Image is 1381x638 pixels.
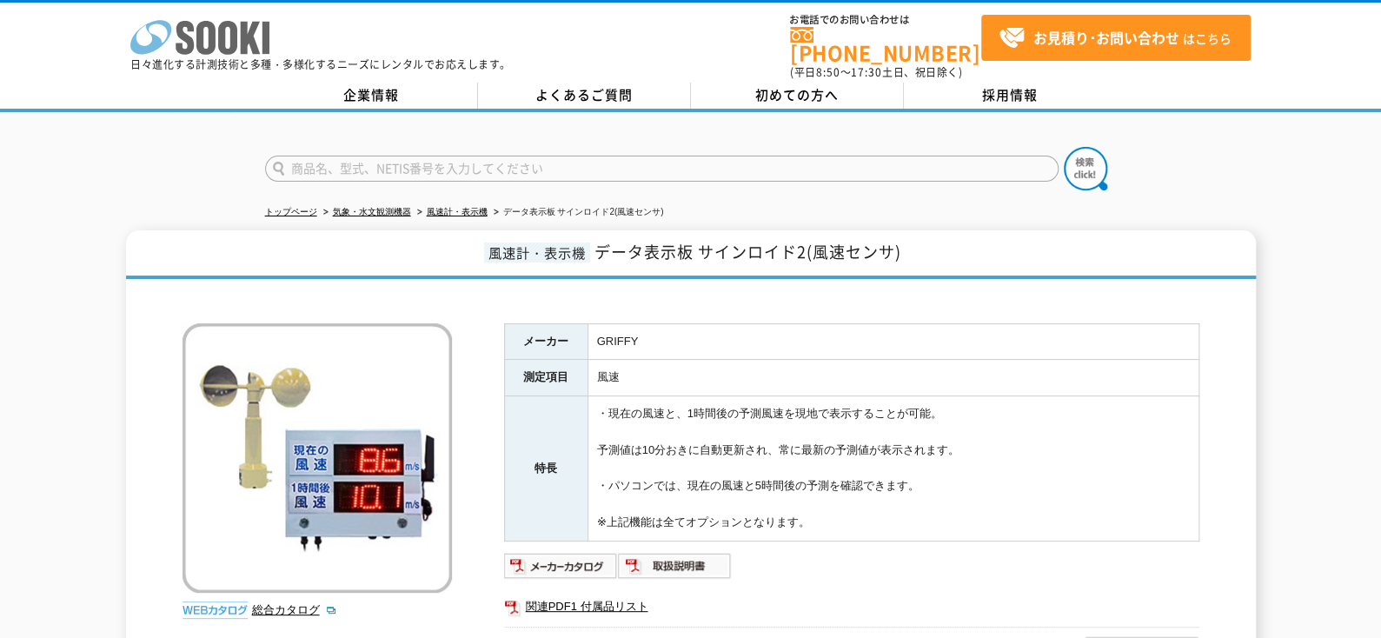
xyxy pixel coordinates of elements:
[478,83,691,109] a: よくあるご質問
[504,396,588,542] th: 特長
[183,323,452,593] img: データ表示板 サインロイド2(風速センサ)
[265,207,317,216] a: トップページ
[618,563,732,576] a: 取扱説明書
[265,156,1059,182] input: 商品名、型式、NETIS番号を入力してください
[816,64,840,80] span: 8:50
[691,83,904,109] a: 初めての方へ
[755,85,839,104] span: 初めての方へ
[490,203,664,222] li: データ表示板 サインロイド2(風速センサ)
[999,25,1232,51] span: はこちら
[790,27,981,63] a: [PHONE_NUMBER]
[588,323,1198,360] td: GRIFFY
[618,552,732,580] img: 取扱説明書
[427,207,488,216] a: 風速計・表示機
[790,64,962,80] span: (平日 ～ 土日、祝日除く)
[588,396,1198,542] td: ・現在の風速と、1時間後の予測風速を現地で表示することが可能。 予測値は10分おきに自動更新され、常に最新の予測値が表示されます。 ・パソコンでは、現在の風速と5時間後の予測を確認できます。 ※...
[1064,147,1107,190] img: btn_search.png
[504,552,618,580] img: メーカーカタログ
[183,601,248,619] img: webカタログ
[504,360,588,396] th: 測定項目
[851,64,882,80] span: 17:30
[484,243,590,263] span: 風速計・表示機
[252,603,337,616] a: 総合カタログ
[130,59,511,70] p: 日々進化する計測技術と多種・多様化するニーズにレンタルでお応えします。
[504,595,1199,618] a: 関連PDF1 付属品リスト
[265,83,478,109] a: 企業情報
[790,15,981,25] span: お電話でのお問い合わせは
[981,15,1251,61] a: お見積り･お問い合わせはこちら
[904,83,1117,109] a: 採用情報
[588,360,1198,396] td: 風速
[504,323,588,360] th: メーカー
[333,207,411,216] a: 気象・水文観測機器
[1033,27,1179,48] strong: お見積り･お問い合わせ
[594,240,901,263] span: データ表示板 サインロイド2(風速センサ)
[504,563,618,576] a: メーカーカタログ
